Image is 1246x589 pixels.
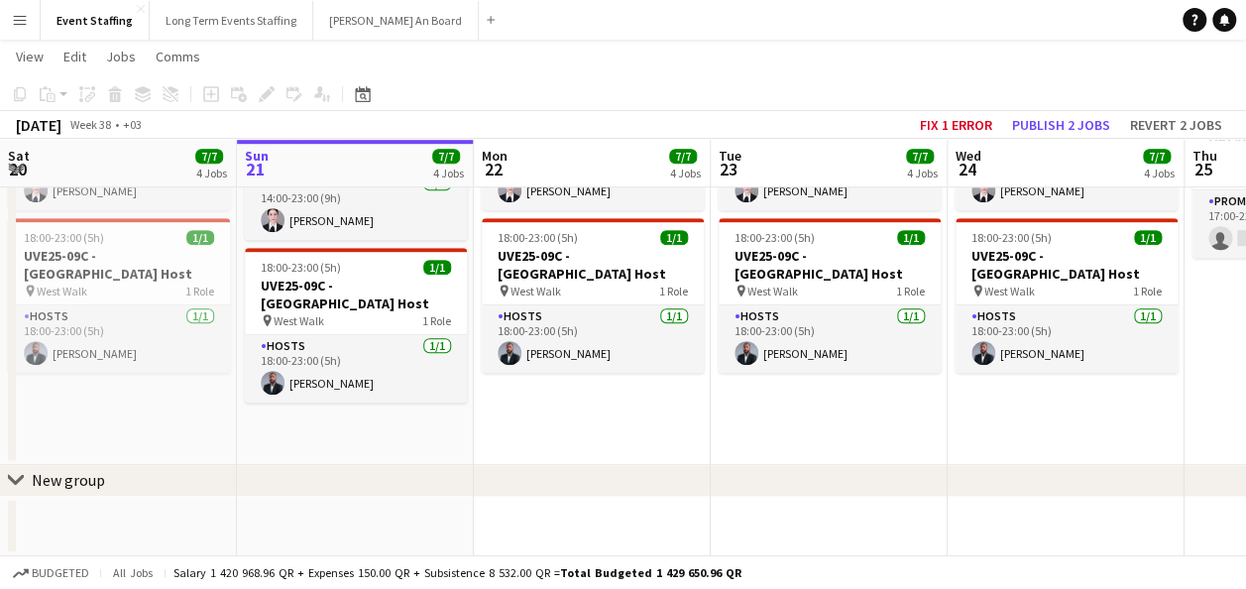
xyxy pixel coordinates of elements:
[8,44,52,69] a: View
[659,284,688,298] span: 1 Role
[8,218,230,373] app-job-card: 18:00-23:00 (5h)1/1UVE25-09C - [GEOGRAPHIC_DATA] Host West Walk1 RoleHosts1/118:00-23:00 (5h)[PER...
[242,158,269,180] span: 21
[106,48,136,65] span: Jobs
[896,284,925,298] span: 1 Role
[670,166,701,180] div: 4 Jobs
[186,230,214,245] span: 1/1
[8,247,230,283] h3: UVE25-09C - [GEOGRAPHIC_DATA] Host
[245,277,467,312] h3: UVE25-09C - [GEOGRAPHIC_DATA] Host
[719,218,941,373] app-job-card: 18:00-23:00 (5h)1/1UVE25-09C - [GEOGRAPHIC_DATA] Host West Walk1 RoleHosts1/118:00-23:00 (5h)[PER...
[16,48,44,65] span: View
[719,147,741,165] span: Tue
[432,149,460,164] span: 7/7
[63,48,86,65] span: Edit
[669,149,697,164] span: 7/7
[956,218,1178,373] app-job-card: 18:00-23:00 (5h)1/1UVE25-09C - [GEOGRAPHIC_DATA] Host West Walk1 RoleHosts1/118:00-23:00 (5h)[PER...
[719,305,941,373] app-card-role: Hosts1/118:00-23:00 (5h)[PERSON_NAME]
[196,166,227,180] div: 4 Jobs
[245,248,467,403] app-job-card: 18:00-23:00 (5h)1/1UVE25-09C - [GEOGRAPHIC_DATA] Host West Walk1 RoleHosts1/118:00-23:00 (5h)[PER...
[16,115,61,135] div: [DATE]
[1134,230,1162,245] span: 1/1
[482,147,508,165] span: Mon
[156,48,200,65] span: Comms
[1122,112,1230,138] button: Revert 2 jobs
[56,44,94,69] a: Edit
[8,147,30,165] span: Sat
[1144,166,1175,180] div: 4 Jobs
[1192,147,1217,165] span: Thu
[32,470,105,490] div: New group
[1143,149,1171,164] span: 7/7
[109,565,157,580] span: All jobs
[907,166,938,180] div: 4 Jobs
[245,173,467,240] app-card-role: Hostesses1/114:00-23:00 (9h)[PERSON_NAME]
[185,284,214,298] span: 1 Role
[897,230,925,245] span: 1/1
[719,247,941,283] h3: UVE25-09C - [GEOGRAPHIC_DATA] Host
[313,1,479,40] button: [PERSON_NAME] An Board
[8,305,230,373] app-card-role: Hosts1/118:00-23:00 (5h)[PERSON_NAME]
[5,158,30,180] span: 20
[906,149,934,164] span: 7/7
[660,230,688,245] span: 1/1
[195,149,223,164] span: 7/7
[716,158,741,180] span: 23
[10,562,92,584] button: Budgeted
[245,335,467,403] app-card-role: Hosts1/118:00-23:00 (5h)[PERSON_NAME]
[498,230,578,245] span: 18:00-23:00 (5h)
[479,158,508,180] span: 22
[984,284,1035,298] span: West Walk
[956,147,981,165] span: Wed
[261,260,341,275] span: 18:00-23:00 (5h)
[98,44,144,69] a: Jobs
[956,305,1178,373] app-card-role: Hosts1/118:00-23:00 (5h)[PERSON_NAME]
[482,305,704,373] app-card-role: Hosts1/118:00-23:00 (5h)[PERSON_NAME]
[423,260,451,275] span: 1/1
[123,117,142,132] div: +03
[482,247,704,283] h3: UVE25-09C - [GEOGRAPHIC_DATA] Host
[1133,284,1162,298] span: 1 Role
[32,566,89,580] span: Budgeted
[41,1,150,40] button: Event Staffing
[560,565,741,580] span: Total Budgeted 1 429 650.96 QR
[953,158,981,180] span: 24
[433,166,464,180] div: 4 Jobs
[274,313,324,328] span: West Walk
[148,44,208,69] a: Comms
[65,117,115,132] span: Week 38
[735,230,815,245] span: 18:00-23:00 (5h)
[150,1,313,40] button: Long Term Events Staffing
[510,284,561,298] span: West Walk
[37,284,87,298] span: West Walk
[173,565,741,580] div: Salary 1 420 968.96 QR + Expenses 150.00 QR + Subsistence 8 532.00 QR =
[245,147,269,165] span: Sun
[24,230,104,245] span: 18:00-23:00 (5h)
[912,112,1000,138] button: Fix 1 error
[956,247,1178,283] h3: UVE25-09C - [GEOGRAPHIC_DATA] Host
[1004,112,1118,138] button: Publish 2 jobs
[747,284,798,298] span: West Walk
[482,218,704,373] app-job-card: 18:00-23:00 (5h)1/1UVE25-09C - [GEOGRAPHIC_DATA] Host West Walk1 RoleHosts1/118:00-23:00 (5h)[PER...
[422,313,451,328] span: 1 Role
[1189,158,1217,180] span: 25
[971,230,1052,245] span: 18:00-23:00 (5h)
